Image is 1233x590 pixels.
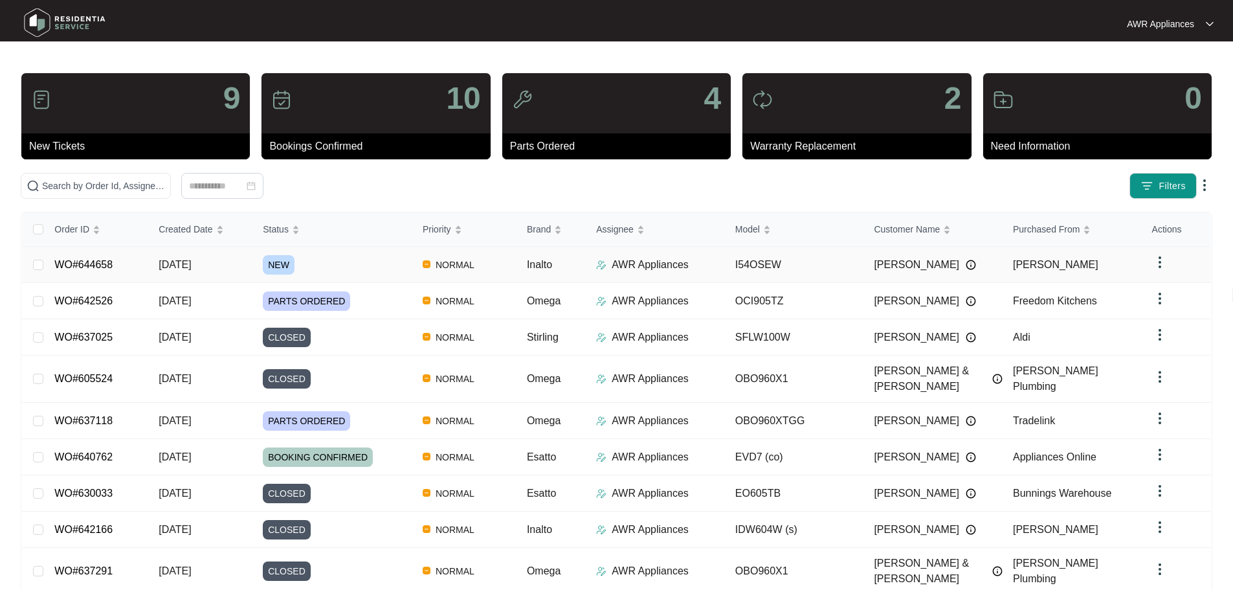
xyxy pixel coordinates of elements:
[874,330,959,345] span: [PERSON_NAME]
[263,411,350,431] span: PARTS ORDERED
[29,139,250,154] p: New Tickets
[725,439,864,475] td: EVD7 (co)
[1127,17,1194,30] p: AWR Appliances
[159,451,191,462] span: [DATE]
[992,566,1003,576] img: Info icon
[874,363,986,394] span: [PERSON_NAME] & [PERSON_NAME]
[423,453,430,460] img: Vercel Logo
[612,413,689,429] p: AWR Appliances
[263,255,294,275] span: NEW
[527,295,561,306] span: Omega
[596,566,606,576] img: Assigner Icon
[1152,255,1168,270] img: dropdown arrow
[159,488,191,499] span: [DATE]
[54,373,113,384] a: WO#605524
[1152,447,1168,462] img: dropdown arrow
[874,449,959,465] span: [PERSON_NAME]
[1013,451,1096,462] span: Appliances Online
[596,332,606,343] img: Assigner Icon
[54,451,113,462] a: WO#640762
[704,83,721,114] p: 4
[263,448,373,467] span: BOOKING CONFIRMED
[1013,415,1055,426] span: Tradelink
[874,413,959,429] span: [PERSON_NAME]
[966,416,976,426] img: Info icon
[54,524,113,535] a: WO#642166
[252,212,412,247] th: Status
[423,525,430,533] img: Vercel Logo
[527,565,561,576] span: Omega
[1013,222,1080,236] span: Purchased From
[54,295,113,306] a: WO#642526
[1152,291,1168,306] img: dropdown arrow
[874,293,959,309] span: [PERSON_NAME]
[430,413,480,429] span: NORMAL
[54,222,89,236] span: Order ID
[159,373,191,384] span: [DATE]
[423,297,430,304] img: Vercel Logo
[874,257,959,273] span: [PERSON_NAME]
[596,374,606,384] img: Assigner Icon
[725,247,864,283] td: I54OSEW
[725,475,864,512] td: EO605TB
[596,260,606,270] img: Assigner Icon
[1152,562,1168,577] img: dropdown arrow
[1013,558,1098,584] span: [PERSON_NAME] Plumbing
[863,212,1003,247] th: Customer Name
[263,520,311,539] span: CLOSED
[596,525,606,535] img: Assigner Icon
[1013,259,1098,270] span: [PERSON_NAME]
[430,486,480,501] span: NORMAL
[512,89,533,110] img: icon
[725,356,864,403] td: OBO960X1
[586,212,725,247] th: Assignee
[612,522,689,538] p: AWR Appliances
[612,371,689,387] p: AWR Appliances
[412,212,517,247] th: Priority
[159,332,191,343] span: [DATE]
[1197,177,1212,193] img: dropdown arrow
[966,260,976,270] img: Info icon
[430,522,480,538] span: NORMAL
[54,259,113,270] a: WO#644658
[430,257,480,273] span: NORMAL
[423,260,430,268] img: Vercel Logo
[1003,212,1142,247] th: Purchased From
[527,332,559,343] span: Stirling
[19,3,110,42] img: residentia service logo
[874,222,940,236] span: Customer Name
[612,293,689,309] p: AWR Appliances
[527,373,561,384] span: Omega
[430,563,480,579] span: NORMAL
[527,524,552,535] span: Inalto
[874,486,959,501] span: [PERSON_NAME]
[612,486,689,501] p: AWR Appliances
[148,212,252,247] th: Created Date
[423,567,430,574] img: Vercel Logo
[725,319,864,356] td: SFLW100W
[612,563,689,579] p: AWR Appliances
[527,415,561,426] span: Omega
[271,89,292,110] img: icon
[750,139,971,154] p: Warranty Replacement
[517,212,586,247] th: Brand
[1013,524,1098,535] span: [PERSON_NAME]
[263,328,311,347] span: CLOSED
[1152,369,1168,385] img: dropdown arrow
[1152,519,1168,535] img: dropdown arrow
[991,139,1212,154] p: Need Information
[430,330,480,345] span: NORMAL
[993,89,1014,110] img: icon
[1152,411,1168,426] img: dropdown arrow
[423,222,451,236] span: Priority
[612,257,689,273] p: AWR Appliances
[263,222,289,236] span: Status
[423,374,430,382] img: Vercel Logo
[1013,295,1097,306] span: Freedom Kitchens
[430,293,480,309] span: NORMAL
[223,83,241,114] p: 9
[263,484,311,503] span: CLOSED
[1013,332,1030,343] span: Aldi
[54,488,113,499] a: WO#630033
[54,332,113,343] a: WO#637025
